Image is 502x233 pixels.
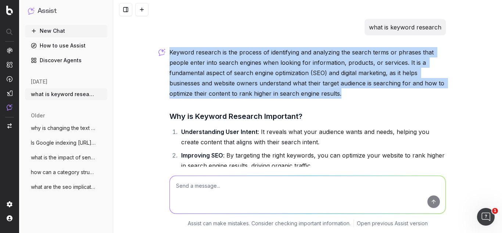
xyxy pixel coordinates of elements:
img: Switch project [7,123,12,128]
button: Assist [28,6,104,16]
p: Assist can make mistakes. Consider checking important information. [188,220,351,227]
span: older [31,112,45,119]
img: Studio [7,90,12,96]
iframe: Intercom live chat [477,208,495,226]
p: Keyword research is the process of identifying and analyzing the search terms or phrases that peo... [169,47,446,99]
button: why is changing the text of a link in th [25,122,107,134]
span: why is changing the text of a link in th [31,124,96,132]
button: what is the impact of sending poor quali [25,152,107,163]
span: what is keyword research [31,91,96,98]
span: what is the impact of sending poor quali [31,154,96,161]
span: what are the seo implications of spellin [31,183,96,191]
button: Is Google indexing [URL][DOMAIN_NAME] [25,137,107,149]
img: Analytics [7,47,12,53]
img: Intelligence [7,61,12,68]
img: Assist [28,7,35,14]
img: Botify logo [6,6,13,15]
img: Activation [7,76,12,82]
button: New Chat [25,25,107,37]
a: Open previous Assist version [357,220,428,227]
img: Setting [7,201,12,207]
span: 1 [492,208,498,214]
li: : It reveals what your audience wants and needs, helping you create content that aligns with thei... [179,127,446,147]
button: how can a category structure affect orga [25,166,107,178]
img: Assist [7,104,12,110]
h1: Assist [37,6,57,16]
span: how can a category structure affect orga [31,169,96,176]
strong: Improving SEO [181,152,223,159]
span: [DATE] [31,78,47,85]
h3: Why is Keyword Research Important? [169,110,446,122]
button: what are the seo implications of spellin [25,181,107,193]
li: : By targeting the right keywords, you can optimize your website to rank higher in search engine ... [179,150,446,171]
img: Botify assist logo [158,49,165,56]
span: Is Google indexing [URL][DOMAIN_NAME] [31,139,96,146]
a: How to use Assist [25,40,107,52]
a: Discover Agents [25,54,107,66]
p: what is keyword research [369,22,441,32]
img: My account [7,215,12,221]
strong: Understanding User Intent [181,128,258,135]
button: what is keyword research [25,88,107,100]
